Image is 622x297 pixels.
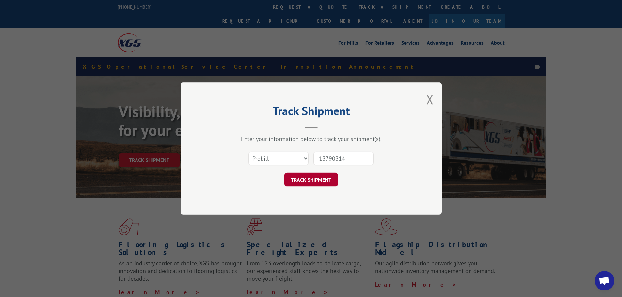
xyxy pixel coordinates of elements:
button: Close modal [426,91,434,108]
input: Number(s) [313,152,374,165]
h2: Track Shipment [213,106,409,119]
button: TRACK SHIPMENT [284,173,338,186]
a: Open chat [595,271,614,290]
div: Enter your information below to track your shipment(s). [213,135,409,142]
